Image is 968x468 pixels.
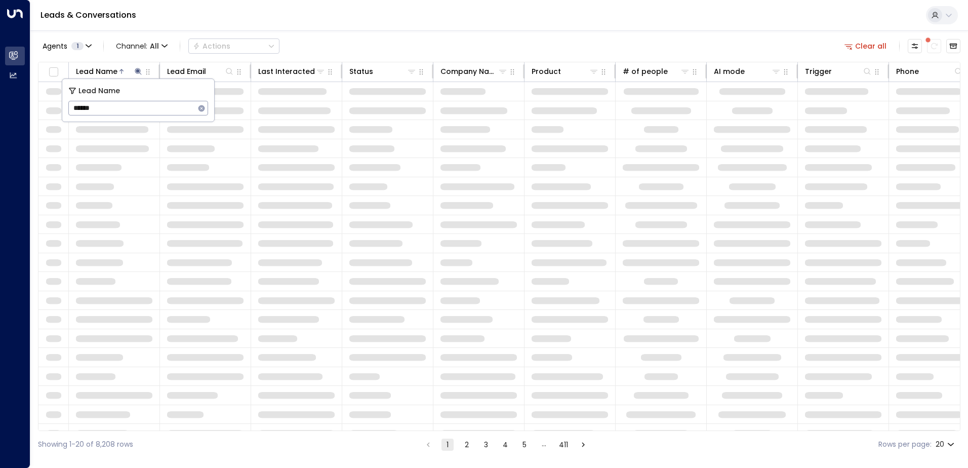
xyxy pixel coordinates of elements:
button: Actions [188,38,279,54]
div: Lead Name [76,65,117,77]
span: Agents [43,43,67,50]
div: Status [349,65,417,77]
div: Status [349,65,373,77]
button: Go to page 5 [518,439,531,451]
div: Company Name [440,65,508,77]
button: Go to next page [577,439,589,451]
button: Customize [908,39,922,53]
div: 20 [936,437,956,452]
div: Lead Email [167,65,234,77]
span: Channel: [112,39,172,53]
div: Last Interacted [258,65,315,77]
span: Lead Name [78,85,120,97]
div: Product [532,65,599,77]
button: Go to page 3 [480,439,492,451]
div: Lead Email [167,65,206,77]
span: 1 [71,42,84,50]
div: Trigger [805,65,872,77]
div: Trigger [805,65,832,77]
nav: pagination navigation [422,438,590,451]
button: Clear all [840,39,891,53]
div: Phone [896,65,919,77]
button: Archived Leads [946,39,960,53]
button: Go to page 411 [557,439,570,451]
div: … [538,439,550,451]
div: # of people [623,65,690,77]
div: Actions [193,42,230,51]
button: Channel:All [112,39,172,53]
div: Last Interacted [258,65,326,77]
div: Product [532,65,561,77]
label: Rows per page: [878,439,932,450]
div: Phone [896,65,963,77]
div: Button group with a nested menu [188,38,279,54]
button: Go to page 4 [499,439,511,451]
button: page 1 [441,439,454,451]
div: # of people [623,65,668,77]
div: AI mode [714,65,745,77]
div: Showing 1-20 of 8,208 rows [38,439,133,450]
div: AI mode [714,65,781,77]
div: Lead Name [76,65,143,77]
button: Agents1 [38,39,95,53]
div: Company Name [440,65,498,77]
a: Leads & Conversations [41,9,136,21]
span: There are new threads available. Refresh the grid to view the latest updates. [927,39,941,53]
button: Go to page 2 [461,439,473,451]
span: All [150,42,159,50]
